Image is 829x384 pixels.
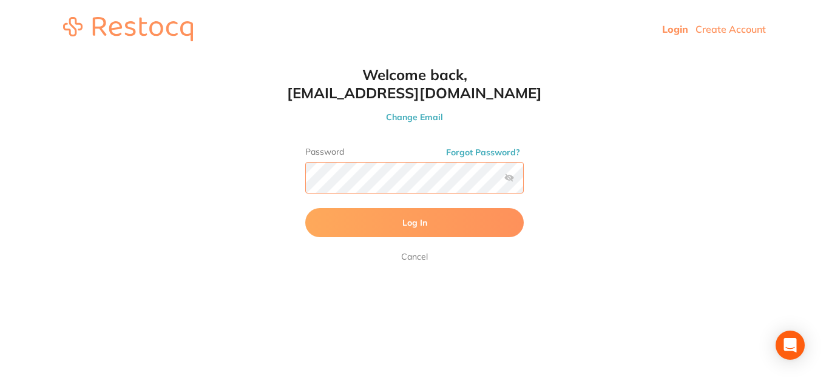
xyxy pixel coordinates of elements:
[695,23,766,35] a: Create Account
[305,208,524,237] button: Log In
[399,249,430,264] a: Cancel
[63,17,193,41] img: restocq_logo.svg
[305,147,524,157] label: Password
[442,147,524,158] button: Forgot Password?
[662,23,688,35] a: Login
[402,217,427,228] span: Log In
[776,331,805,360] div: Open Intercom Messenger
